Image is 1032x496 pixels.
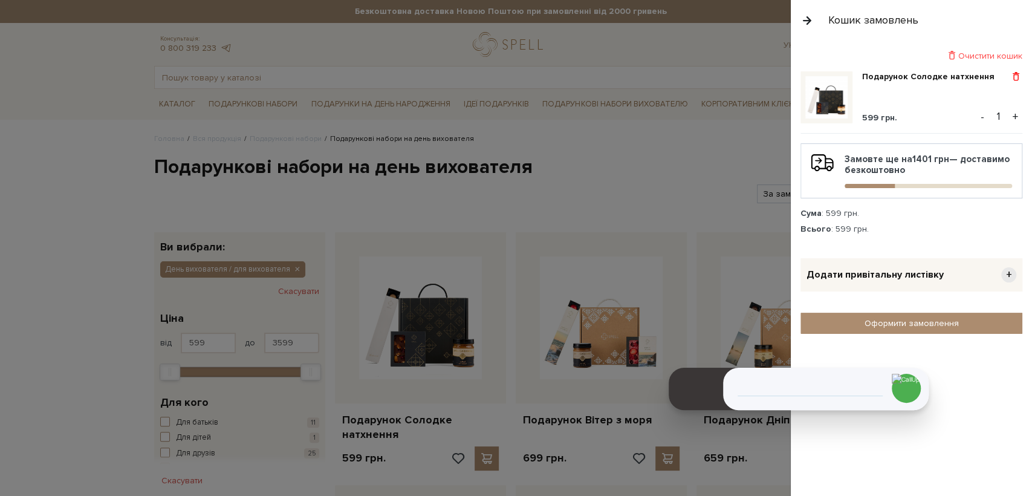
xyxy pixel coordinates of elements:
[800,50,1022,62] div: Очистити кошик
[805,76,848,119] img: Подарунок Солодке натхнення
[862,113,897,123] span: 599 грн.
[862,71,1004,82] a: Подарунок Солодке натхнення
[912,154,949,165] b: 1401 грн
[1008,108,1022,126] button: +
[828,13,918,27] div: Кошик замовлень
[800,224,1022,235] div: : 599 грн.
[976,108,988,126] button: -
[800,208,822,218] strong: Сума
[1001,267,1016,282] span: +
[806,269,944,281] span: Додати привітальну листівку
[800,313,1022,334] a: Оформити замовлення
[811,154,1012,188] div: Замовте ще на — доставимо безкоштовно
[800,208,1022,219] div: : 599 грн.
[800,224,831,234] strong: Всього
